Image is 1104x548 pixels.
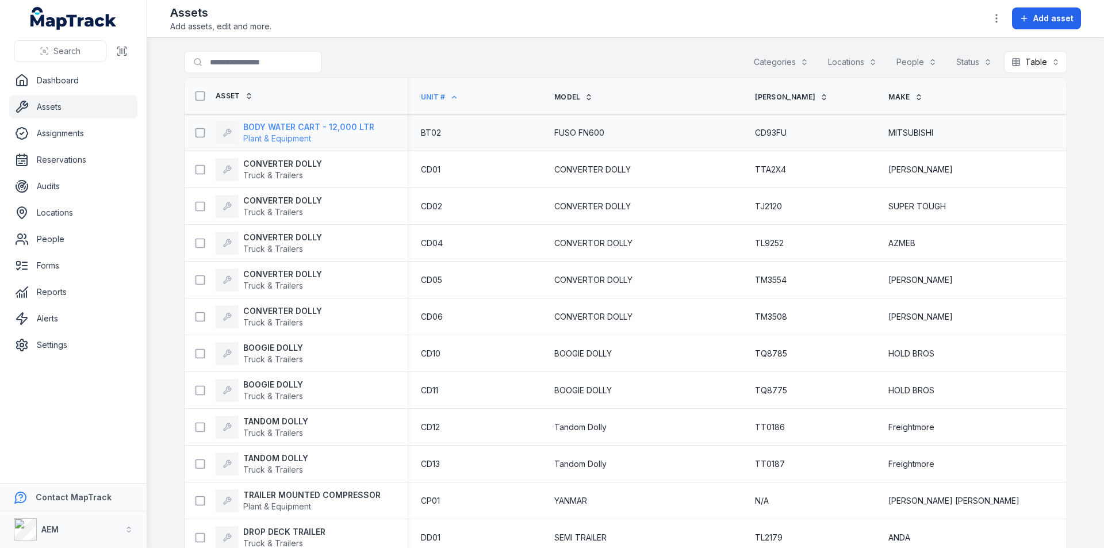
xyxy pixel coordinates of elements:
[1004,51,1067,73] button: Table
[888,93,922,102] a: Make
[554,385,612,396] span: BOOGIE DOLLY
[821,51,884,73] button: Locations
[243,281,303,290] span: Truck & Trailers
[216,379,303,402] a: BOOGIE DOLLYTruck & Trailers
[9,228,137,251] a: People
[170,5,271,21] h2: Assets
[1033,13,1074,24] span: Add asset
[243,305,322,317] strong: CONVERTER DOLLY
[888,93,910,102] span: Make
[755,201,782,212] span: TJ2120
[421,532,440,543] span: DD01
[53,45,80,57] span: Search
[554,93,593,102] a: Model
[755,311,787,323] span: TM3508
[888,458,934,470] span: Freightmore
[421,201,442,212] span: CD02
[421,274,442,286] span: CD05
[554,93,581,102] span: Model
[755,532,783,543] span: TL2179
[216,91,253,101] a: Asset
[243,354,303,364] span: Truck & Trailers
[9,148,137,171] a: Reservations
[421,385,438,396] span: CD11
[243,416,308,427] strong: TANDOM DOLLY
[755,237,784,249] span: TL9252
[554,532,607,543] span: SEMI TRAILER
[755,421,785,433] span: TT0186
[554,164,631,175] span: CONVERTER DOLLY
[243,244,303,254] span: Truck & Trailers
[888,237,915,249] span: AZMEB
[421,495,440,507] span: CP01
[9,69,137,92] a: Dashboard
[421,93,458,102] a: Unit #
[9,334,137,357] a: Settings
[243,489,381,501] strong: TRAILER MOUNTED COMPRESSOR
[755,164,786,175] span: TTA2X4
[554,348,612,359] span: BOOGIE DOLLY
[755,385,787,396] span: TQ8775
[243,207,303,217] span: Truck & Trailers
[421,311,443,323] span: CD06
[243,342,303,354] strong: BOOGIE DOLLY
[1012,7,1081,29] button: Add asset
[755,274,787,286] span: TM3554
[216,342,303,365] a: BOOGIE DOLLYTruck & Trailers
[14,40,106,62] button: Search
[421,458,440,470] span: CD13
[216,195,322,218] a: CONVERTER DOLLYTruck & Trailers
[9,122,137,145] a: Assignments
[888,201,946,212] span: SUPER TOUGH
[170,21,271,32] span: Add assets, edit and more.
[9,307,137,330] a: Alerts
[243,170,303,180] span: Truck & Trailers
[888,127,933,139] span: MITSUBISHI
[216,489,381,512] a: TRAILER MOUNTED COMPRESSORPlant & Equipment
[216,121,374,144] a: BODY WATER CART - 12,000 LTRPlant & Equipment
[243,133,311,143] span: Plant & Equipment
[888,495,1019,507] span: [PERSON_NAME] [PERSON_NAME]
[554,421,607,433] span: Tandom Dolly
[421,164,440,175] span: CD01
[243,501,311,511] span: Plant & Equipment
[243,465,303,474] span: Truck & Trailers
[41,524,59,534] strong: AEM
[243,526,325,538] strong: DROP DECK TRAILER
[243,379,303,390] strong: BOOGIE DOLLY
[421,237,443,249] span: CD04
[243,428,303,438] span: Truck & Trailers
[9,95,137,118] a: Assets
[949,51,999,73] button: Status
[243,453,308,464] strong: TANDOM DOLLY
[888,348,934,359] span: HOLD BROS
[554,311,632,323] span: CONVERTOR DOLLY
[216,269,322,292] a: CONVERTER DOLLYTruck & Trailers
[216,91,240,101] span: Asset
[746,51,816,73] button: Categories
[755,458,785,470] span: TT0187
[9,201,137,224] a: Locations
[888,274,953,286] span: [PERSON_NAME]
[554,274,632,286] span: CONVERTOR DOLLY
[216,158,322,181] a: CONVERTER DOLLYTruck & Trailers
[755,127,787,139] span: CD93FU
[554,201,631,212] span: CONVERTER DOLLY
[421,348,440,359] span: CD10
[421,93,446,102] span: Unit #
[755,93,815,102] span: [PERSON_NAME]
[243,538,303,548] span: Truck & Trailers
[421,421,440,433] span: CD12
[216,232,322,255] a: CONVERTER DOLLYTruck & Trailers
[554,237,632,249] span: CONVERTOR DOLLY
[755,93,828,102] a: [PERSON_NAME]
[36,492,112,502] strong: Contact MapTrack
[554,495,587,507] span: YANMAR
[888,385,934,396] span: HOLD BROS
[888,311,953,323] span: [PERSON_NAME]
[30,7,117,30] a: MapTrack
[421,127,441,139] span: BT02
[243,121,374,133] strong: BODY WATER CART - 12,000 LTR
[243,391,303,401] span: Truck & Trailers
[9,281,137,304] a: Reports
